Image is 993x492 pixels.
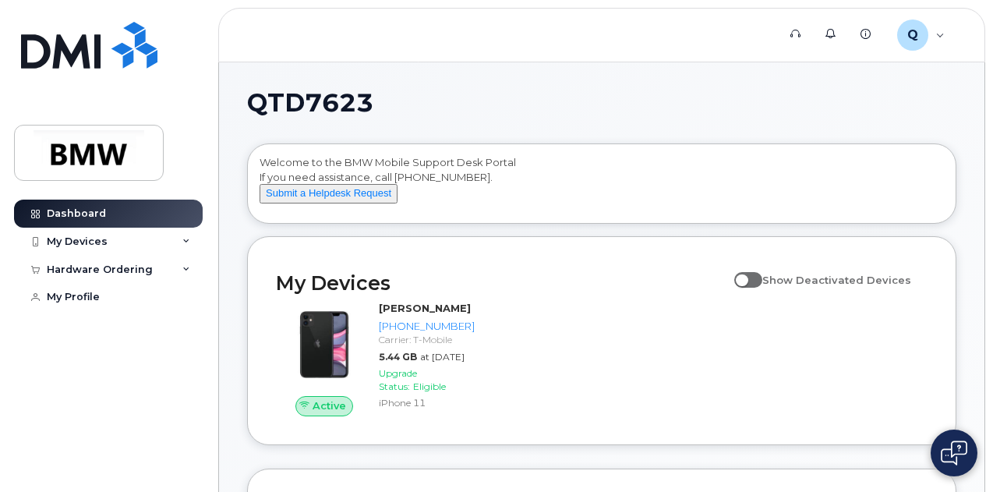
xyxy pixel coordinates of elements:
[313,398,346,413] span: Active
[734,265,747,278] input: Show Deactivated Devices
[379,396,475,409] div: iPhone 11
[260,155,944,218] div: Welcome to the BMW Mobile Support Desk Portal If you need assistance, call [PHONE_NUMBER].
[420,351,465,363] span: at [DATE]
[260,186,398,199] a: Submit a Helpdesk Request
[247,91,373,115] span: QTD7623
[413,381,446,392] span: Eligible
[762,274,911,286] span: Show Deactivated Devices
[379,351,417,363] span: 5.44 GB
[379,319,475,334] div: [PHONE_NUMBER]
[379,367,417,392] span: Upgrade Status:
[288,309,360,381] img: iPhone_11.jpg
[941,441,967,465] img: Open chat
[260,184,398,204] button: Submit a Helpdesk Request
[379,333,475,346] div: Carrier: T-Mobile
[276,271,726,295] h2: My Devices
[276,301,481,416] a: Active[PERSON_NAME][PHONE_NUMBER]Carrier: T-Mobile5.44 GBat [DATE]Upgrade Status:EligibleiPhone 11
[379,302,471,314] strong: [PERSON_NAME]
